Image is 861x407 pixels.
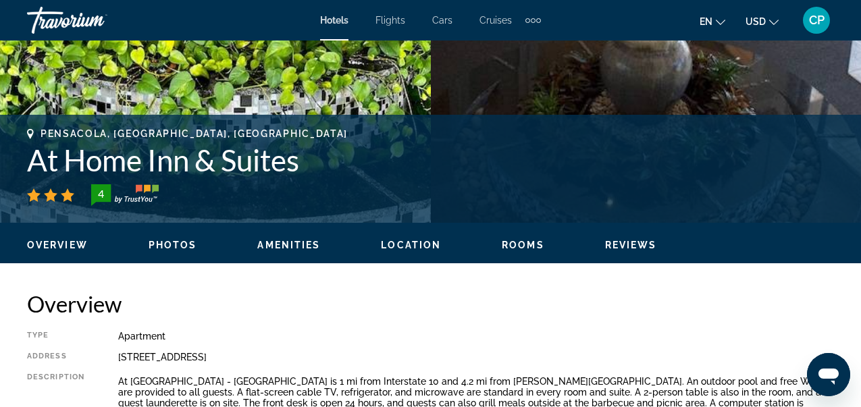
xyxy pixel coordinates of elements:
[27,240,88,250] span: Overview
[799,6,834,34] button: User Menu
[375,15,405,26] a: Flights
[525,9,541,31] button: Extra navigation items
[502,240,544,250] span: Rooms
[502,239,544,251] button: Rooms
[746,11,779,31] button: Change currency
[700,11,725,31] button: Change language
[27,331,84,342] div: Type
[27,352,84,362] div: Address
[27,142,834,178] h1: At Home Inn & Suites
[432,15,452,26] a: Cars
[91,184,159,206] img: trustyou-badge-hor.svg
[257,239,320,251] button: Amenities
[27,290,834,317] h2: Overview
[118,331,834,342] div: Apartment
[257,240,320,250] span: Amenities
[41,128,348,139] span: Pensacola, [GEOGRAPHIC_DATA], [GEOGRAPHIC_DATA]
[807,353,850,396] iframe: Button to launch messaging window
[700,16,712,27] span: en
[605,240,657,250] span: Reviews
[479,15,512,26] a: Cruises
[605,239,657,251] button: Reviews
[746,16,766,27] span: USD
[87,186,114,202] div: 4
[381,240,441,250] span: Location
[381,239,441,251] button: Location
[809,13,825,27] span: CP
[149,239,197,251] button: Photos
[27,239,88,251] button: Overview
[27,3,162,38] a: Travorium
[149,240,197,250] span: Photos
[118,352,834,362] div: [STREET_ADDRESS]
[320,15,348,26] a: Hotels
